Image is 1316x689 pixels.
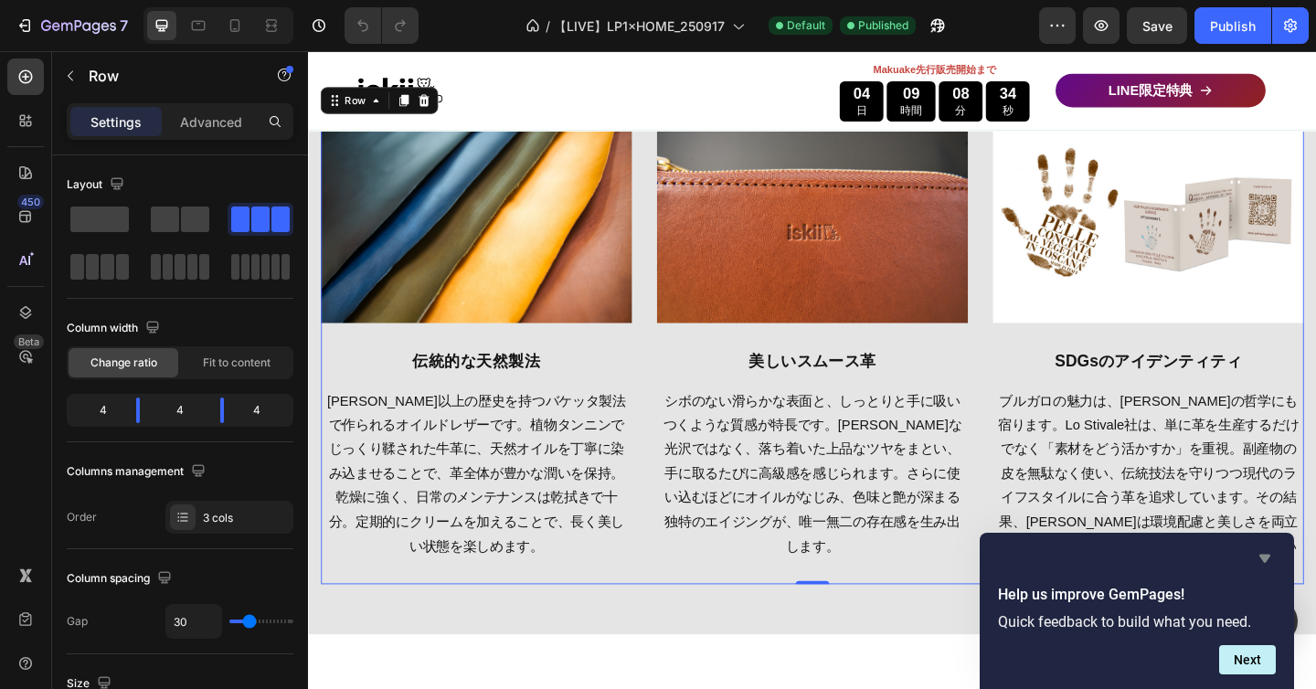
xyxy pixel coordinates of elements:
p: 美しいスムース革 [381,327,716,350]
img: Alt Image [14,71,352,296]
span: Change ratio [90,355,157,371]
div: Columns management [67,460,209,484]
div: Publish [1210,16,1256,36]
p: 分 [701,58,719,73]
p: Row [89,65,244,87]
div: 3 cols [203,510,289,526]
p: [PERSON_NAME]以上の歴史を持つバケッタ製法で作られるオイルドレザーです。植物タンニンでじっくり鞣された牛革に、天然オイルを丁寧に染み込ませることで、革全体が豊かな潤いを保持。乾燥に強... [16,368,350,553]
div: 450 [17,195,44,209]
div: 4 [154,397,206,423]
p: 日 [593,58,611,73]
span: / [546,16,550,36]
div: 4 [239,397,290,423]
div: Gap [67,613,88,630]
div: Layout [67,173,128,197]
p: 7 [120,15,128,37]
button: Hide survey [1254,547,1276,569]
p: ブルガロの魅力は、[PERSON_NAME]の哲学にも宿ります。Lo Stivale社は、単に革を生産するだけでなく「素材をどう活かすか」を重視。副産物の皮を無駄なく使い、伝統技法を守りつつ現代... [747,368,1081,578]
p: LINE限定特典 [871,34,962,53]
div: Column spacing [67,567,175,591]
p: Settings [90,112,142,132]
span: Published [858,17,908,34]
span: 【LIVE】LP1×HOME_250917 [554,16,725,36]
div: 34 [752,37,770,58]
button: Publish [1194,7,1271,44]
div: Row [37,46,67,62]
h2: Help us improve GemPages! [998,584,1276,606]
button: Next question [1219,645,1276,674]
p: シボのない滑らかな表面と、しっとりと手に吸いつくような質感が特長です。[PERSON_NAME]な光沢ではなく、落ち着いた上品なツヤをまとい、手に取るたびに高級感を感じられます。さらに使い込むほ... [381,368,716,553]
p: Advanced [180,112,242,132]
p: 秒 [752,58,770,73]
p: 時間 [644,58,668,73]
img: Alt Image [745,71,1083,296]
p: 伝統的な天然製法 [16,327,350,350]
div: 08 [701,37,719,58]
iframe: Design area [308,51,1316,689]
div: Order [67,509,97,525]
p: Quick feedback to build what you need. [998,613,1276,631]
img: Alt Image [379,71,717,296]
button: 7 [7,7,136,44]
span: Save [1142,18,1173,34]
div: Column width [67,316,164,341]
div: 4 [70,397,122,423]
button: Save [1127,7,1187,44]
div: 09 [644,37,668,58]
a: LINE限定特典 [813,25,1042,61]
div: Help us improve GemPages! [998,547,1276,674]
span: Default [787,17,825,34]
span: Fit to content [203,355,271,371]
div: Beta [14,334,44,349]
p: SDGsのアイデンティティ [747,327,1081,350]
input: Auto [166,605,221,638]
div: Undo/Redo [345,7,419,44]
